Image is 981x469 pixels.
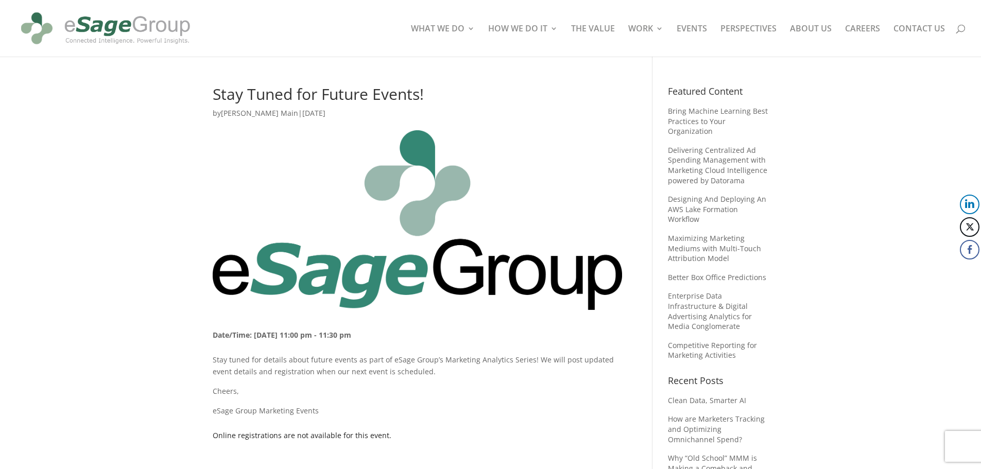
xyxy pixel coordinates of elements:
p: Stay tuned for details about future events as part of eSage Group’s Marketing Analytics Series! W... [213,354,622,386]
b: Date/Time: [DATE] 11:00 pm - 11:30 pm [213,330,351,340]
a: [PERSON_NAME] Main [221,108,298,118]
a: HOW WE DO IT [488,25,558,57]
span: [DATE] [302,108,325,118]
p: by | [213,107,622,127]
p: eSage Group Marketing Events [213,405,622,417]
button: Twitter Share [960,217,979,237]
a: THE VALUE [571,25,615,57]
p: Cheers, [213,385,622,405]
button: LinkedIn Share [960,195,979,214]
a: ABOUT US [790,25,832,57]
a: Delivering Centralized Ad Spending Management with Marketing Cloud Intelligence powered by Datorama [668,145,767,185]
a: PERSPECTIVES [720,25,777,57]
p: Online registrations are not available for this event. [213,429,622,442]
a: Better Box Office Predictions [668,272,766,282]
a: Designing And Deploying An AWS Lake Formation Workflow [668,194,766,224]
h4: Recent Posts [668,376,768,390]
a: EVENTS [677,25,707,57]
a: Maximizing Marketing Mediums with Multi-Touch Attribution Model [668,233,761,263]
a: WORK [628,25,663,57]
a: CONTACT US [893,25,945,57]
a: Bring Machine Learning Best Practices to Your Organization [668,106,768,136]
a: How are Marketers Tracking and Optimizing Omnichannel Spend? [668,414,765,444]
h4: Featured Content [668,86,768,101]
button: Facebook Share [960,240,979,259]
img: eSage Group [18,4,194,53]
a: Clean Data, Smarter AI [668,395,746,405]
h1: Stay Tuned for Future Events! [213,86,622,107]
a: Enterprise Data Infrastructure & Digital Advertising Analytics for Media Conglomerate [668,291,752,331]
a: Competitive Reporting for Marketing Activities [668,340,757,360]
a: CAREERS [845,25,880,57]
a: WHAT WE DO [411,25,475,57]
